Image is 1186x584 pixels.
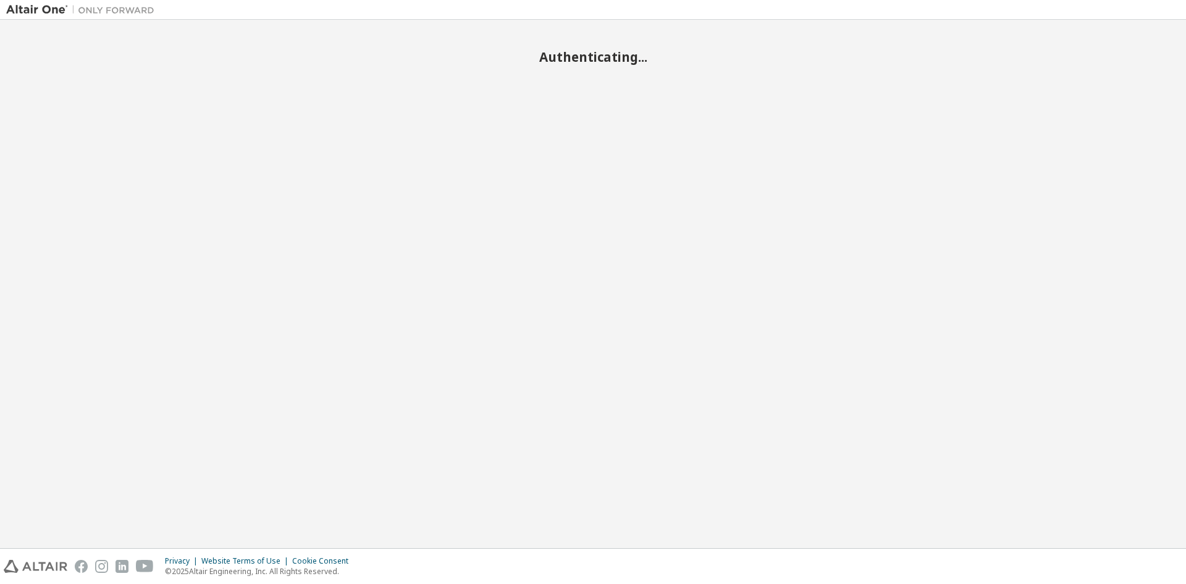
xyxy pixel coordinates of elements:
[165,566,356,577] p: © 2025 Altair Engineering, Inc. All Rights Reserved.
[292,556,356,566] div: Cookie Consent
[136,560,154,573] img: youtube.svg
[75,560,88,573] img: facebook.svg
[6,4,161,16] img: Altair One
[95,560,108,573] img: instagram.svg
[201,556,292,566] div: Website Terms of Use
[4,560,67,573] img: altair_logo.svg
[6,49,1180,65] h2: Authenticating...
[165,556,201,566] div: Privacy
[116,560,128,573] img: linkedin.svg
